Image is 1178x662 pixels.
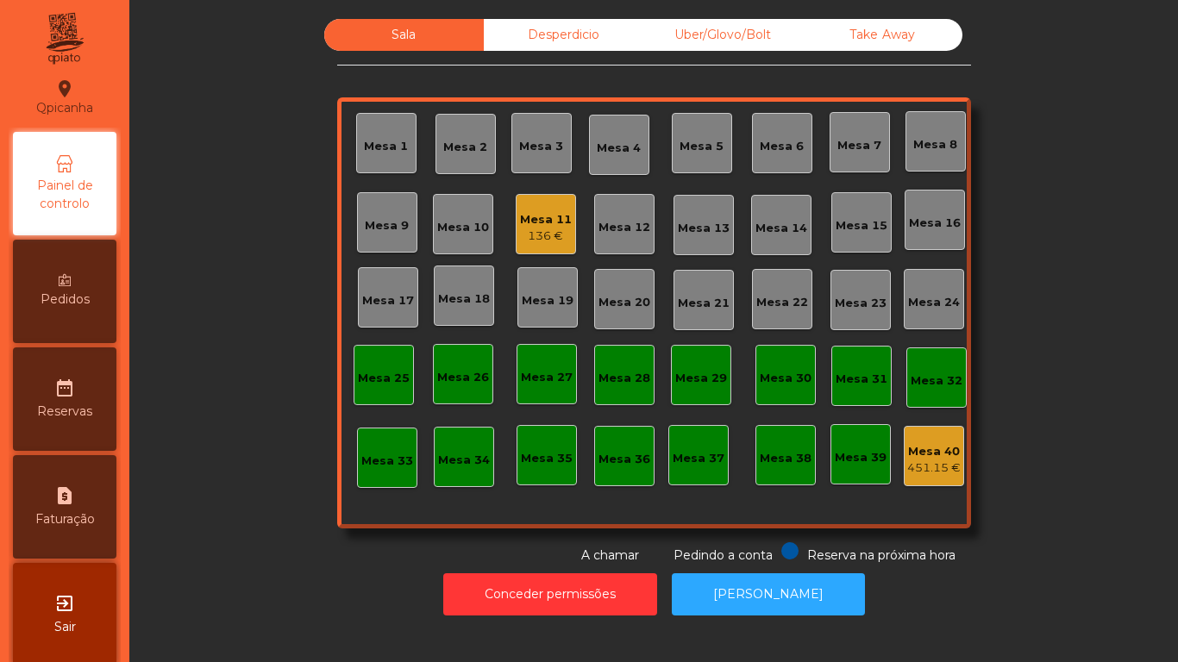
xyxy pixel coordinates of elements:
[807,547,956,563] span: Reserva na próxima hora
[324,19,484,51] div: Sala
[362,292,414,309] div: Mesa 17
[521,450,573,467] div: Mesa 35
[803,19,962,51] div: Take Away
[358,370,410,387] div: Mesa 25
[364,138,408,155] div: Mesa 1
[836,217,887,234] div: Mesa 15
[760,138,804,155] div: Mesa 6
[437,219,489,236] div: Mesa 10
[672,573,865,615] button: [PERSON_NAME]
[674,547,773,563] span: Pedindo a conta
[755,220,807,237] div: Mesa 14
[43,9,85,69] img: qpiato
[520,228,572,245] div: 136 €
[438,290,490,308] div: Mesa 18
[598,370,650,387] div: Mesa 28
[836,371,887,388] div: Mesa 31
[837,137,881,154] div: Mesa 7
[908,294,960,311] div: Mesa 24
[911,372,962,390] div: Mesa 32
[598,219,650,236] div: Mesa 12
[484,19,643,51] div: Desperdicio
[54,78,75,99] i: location_on
[907,459,961,477] div: 451.15 €
[581,547,639,563] span: A chamar
[35,510,95,528] span: Faturação
[913,136,957,153] div: Mesa 8
[522,292,573,309] div: Mesa 19
[597,140,641,157] div: Mesa 4
[909,215,961,232] div: Mesa 16
[675,370,727,387] div: Mesa 29
[41,290,90,309] span: Pedidos
[519,138,563,155] div: Mesa 3
[680,138,724,155] div: Mesa 5
[17,177,112,213] span: Painel de controlo
[673,450,724,467] div: Mesa 37
[760,370,811,387] div: Mesa 30
[643,19,803,51] div: Uber/Glovo/Bolt
[438,452,490,469] div: Mesa 34
[521,369,573,386] div: Mesa 27
[598,294,650,311] div: Mesa 20
[361,453,413,470] div: Mesa 33
[37,403,92,421] span: Reservas
[678,220,730,237] div: Mesa 13
[678,295,730,312] div: Mesa 21
[835,295,887,312] div: Mesa 23
[760,450,811,467] div: Mesa 38
[54,485,75,506] i: request_page
[443,139,487,156] div: Mesa 2
[54,618,76,636] span: Sair
[36,76,93,119] div: Qpicanha
[907,443,961,460] div: Mesa 40
[54,593,75,614] i: exit_to_app
[443,573,657,615] button: Conceder permissões
[598,451,650,468] div: Mesa 36
[835,449,887,466] div: Mesa 39
[437,369,489,386] div: Mesa 26
[365,217,409,234] div: Mesa 9
[756,294,808,311] div: Mesa 22
[520,211,572,228] div: Mesa 11
[54,378,75,398] i: date_range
